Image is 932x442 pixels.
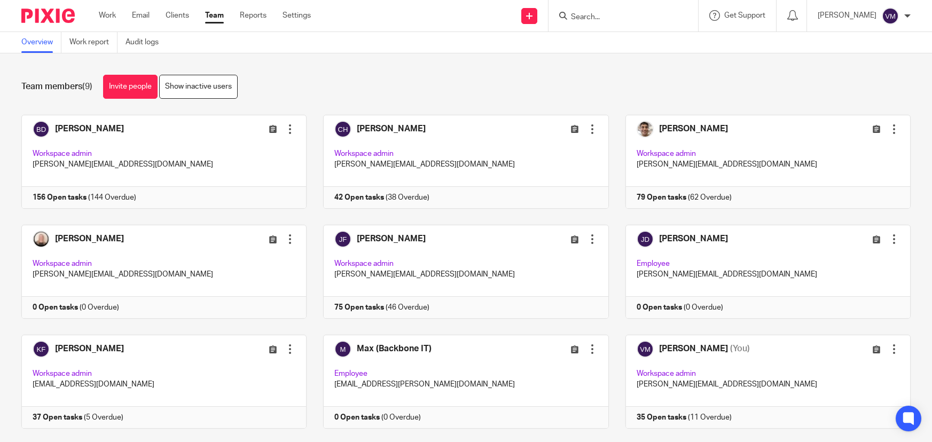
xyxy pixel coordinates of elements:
[882,7,899,25] img: svg%3E
[570,13,666,22] input: Search
[205,10,224,21] a: Team
[159,75,238,99] a: Show inactive users
[283,10,311,21] a: Settings
[132,10,150,21] a: Email
[21,9,75,23] img: Pixie
[99,10,116,21] a: Work
[103,75,158,99] a: Invite people
[82,82,92,91] span: (9)
[240,10,267,21] a: Reports
[21,32,61,53] a: Overview
[21,81,92,92] h1: Team members
[126,32,167,53] a: Audit logs
[166,10,189,21] a: Clients
[724,12,765,19] span: Get Support
[818,10,876,21] p: [PERSON_NAME]
[69,32,118,53] a: Work report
